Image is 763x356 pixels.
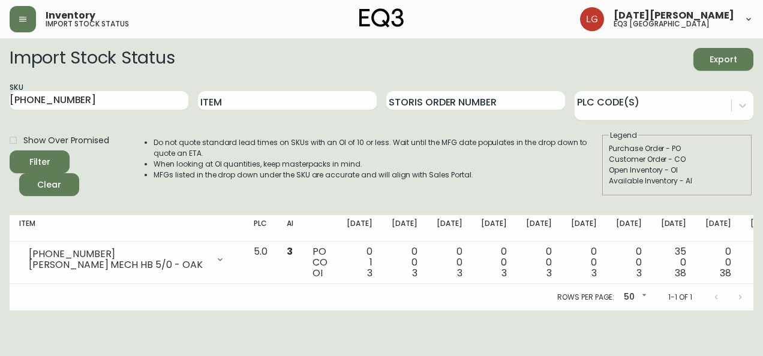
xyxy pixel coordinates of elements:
div: Available Inventory - AI [609,176,746,186]
th: [DATE] [427,215,472,242]
div: 0 0 [571,246,597,279]
h5: import stock status [46,20,129,28]
span: 38 [720,266,731,280]
img: logo [359,8,404,28]
p: Rows per page: [557,292,614,303]
div: Customer Order - CO [609,154,746,165]
li: When looking at OI quantities, keep masterpacks in mind. [154,159,601,170]
div: 0 0 [481,246,507,279]
th: Item [10,215,244,242]
span: 3 [457,266,462,280]
th: PLC [244,215,277,242]
span: 3 [591,266,597,280]
span: 38 [675,266,686,280]
th: [DATE] [696,215,741,242]
div: [PHONE_NUMBER] [29,249,208,260]
div: 0 1 [347,246,373,279]
th: [DATE] [471,215,516,242]
button: Export [693,48,753,71]
th: [DATE] [651,215,696,242]
th: AI [277,215,303,242]
div: 0 0 [526,246,552,279]
th: [DATE] [382,215,427,242]
span: OI [313,266,323,280]
h2: Import Stock Status [10,48,175,71]
h5: eq3 [GEOGRAPHIC_DATA] [614,20,710,28]
span: 3 [546,266,552,280]
div: [PERSON_NAME] MECH HB 5/0 - OAK [29,260,208,270]
span: 3 [412,266,417,280]
button: Filter [10,150,70,173]
div: 0 0 [437,246,462,279]
div: PO CO [313,246,328,279]
div: 35 0 [661,246,687,279]
span: 3 [367,266,373,280]
span: Show Over Promised [23,134,109,147]
th: [DATE] [337,215,382,242]
button: Clear [19,173,79,196]
div: 0 0 [616,246,642,279]
span: Inventory [46,11,95,20]
th: [DATE] [561,215,606,242]
legend: Legend [609,130,638,141]
p: 1-1 of 1 [668,292,692,303]
span: 3 [287,245,293,258]
th: [DATE] [606,215,651,242]
div: Filter [29,155,50,170]
span: [DATE][PERSON_NAME] [614,11,734,20]
div: 50 [619,288,649,307]
span: 3 [501,266,507,280]
th: [DATE] [516,215,561,242]
img: 2638f148bab13be18035375ceda1d187 [580,7,604,31]
span: 3 [636,266,642,280]
div: 0 0 [705,246,731,279]
div: Open Inventory - OI [609,165,746,176]
span: Export [703,52,744,67]
li: Do not quote standard lead times on SKUs with an OI of 10 or less. Wait until the MFG date popula... [154,137,601,159]
span: Clear [29,177,70,192]
td: 5.0 [244,242,277,284]
div: 0 0 [392,246,417,279]
div: Purchase Order - PO [609,143,746,154]
li: MFGs listed in the drop down under the SKU are accurate and will align with Sales Portal. [154,170,601,180]
div: [PHONE_NUMBER][PERSON_NAME] MECH HB 5/0 - OAK [19,246,235,273]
